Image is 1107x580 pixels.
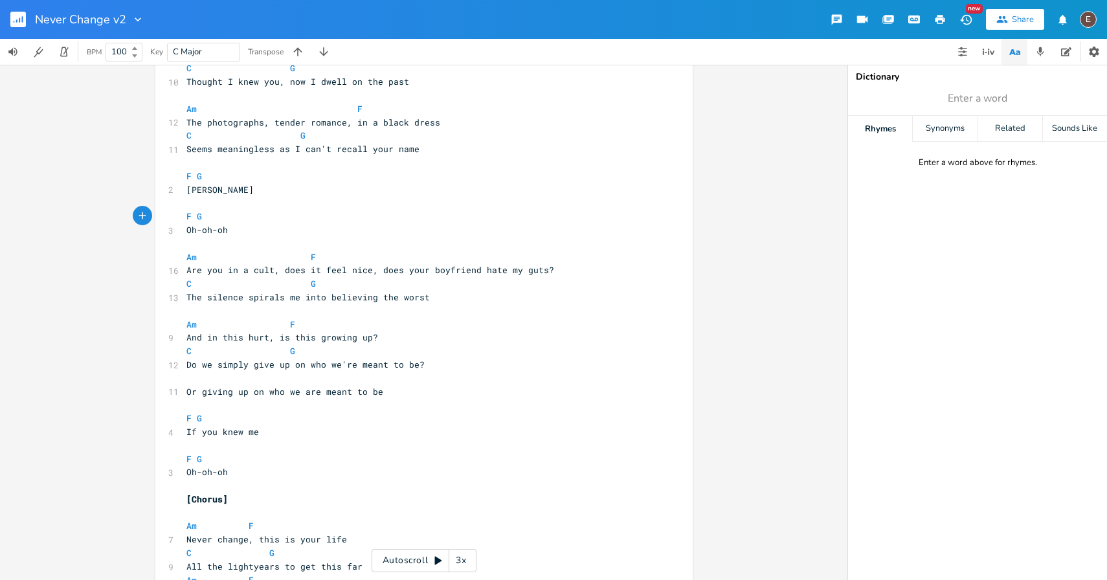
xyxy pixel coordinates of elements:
[357,103,363,115] span: F
[311,251,316,263] span: F
[186,103,197,115] span: Am
[186,359,425,370] span: Do we simply give up on who we're meant to be?
[186,561,363,572] span: All the lightyears to get this far
[186,184,254,195] span: [PERSON_NAME]
[186,62,192,74] span: C
[186,129,192,141] span: C
[186,520,197,531] span: Am
[186,493,228,505] span: [Chorus]
[290,62,295,74] span: G
[186,224,228,236] span: Oh-oh-oh
[186,318,197,330] span: Am
[197,453,202,465] span: G
[186,170,192,182] span: F
[1012,14,1034,25] div: Share
[249,520,254,531] span: F
[913,116,977,142] div: Synonyms
[186,547,192,559] span: C
[186,210,192,222] span: F
[173,46,202,58] span: C Major
[186,345,192,357] span: C
[186,76,409,87] span: Thought I knew you, now I dwell on the past
[248,48,284,56] div: Transpose
[269,547,274,559] span: G
[35,14,126,25] span: Never Change v2
[186,331,378,343] span: And in this hurt, is this growing up?
[186,291,430,303] span: The silence spirals me into believing the worst
[986,9,1044,30] button: Share
[953,8,979,31] button: New
[290,318,295,330] span: F
[150,48,163,56] div: Key
[311,278,316,289] span: G
[197,210,202,222] span: G
[186,264,554,276] span: Are you in a cult, does it feel nice, does your boyfriend hate my guts?
[848,116,912,142] div: Rhymes
[290,345,295,357] span: G
[372,549,476,572] div: Autoscroll
[186,426,259,438] span: If you knew me
[300,129,306,141] span: G
[186,117,440,128] span: The photographs, tender romance, in a black dress
[919,157,1037,168] div: Enter a word above for rhymes.
[966,4,983,14] div: New
[1080,5,1097,34] button: E
[186,278,192,289] span: C
[197,170,202,182] span: G
[186,453,192,465] span: F
[449,549,473,572] div: 3x
[186,386,383,397] span: Or giving up on who we are meant to be
[197,412,202,424] span: G
[186,466,228,478] span: Oh-oh-oh
[186,251,197,263] span: Am
[186,412,192,424] span: F
[186,143,419,155] span: Seems meaningless as I can't recall your name
[1080,11,1097,28] div: edward
[978,116,1042,142] div: Related
[948,91,1007,106] span: Enter a word
[856,72,1099,82] div: Dictionary
[1043,116,1107,142] div: Sounds Like
[186,533,347,545] span: Never change, this is your life
[87,49,102,56] div: BPM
